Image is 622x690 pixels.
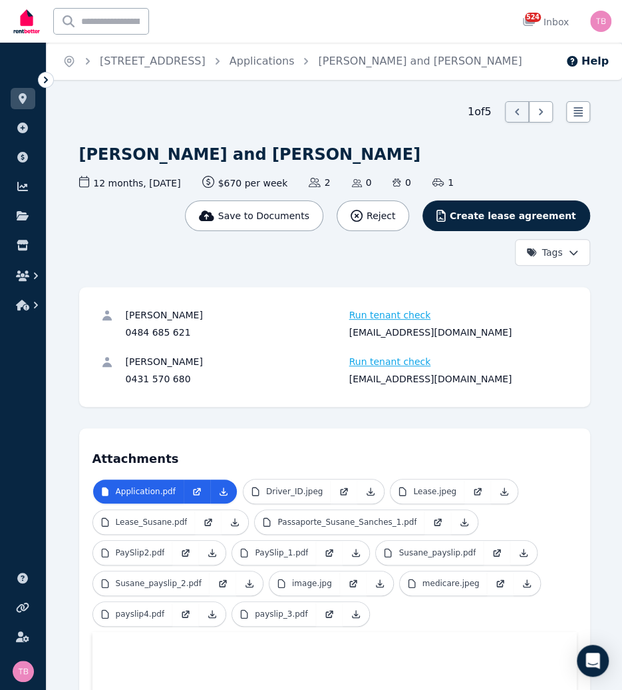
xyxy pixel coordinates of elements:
a: Open in new Tab [195,510,222,534]
h1: [PERSON_NAME] and [PERSON_NAME] [79,144,420,165]
span: Save to Documents [218,209,309,222]
span: 2 [309,176,330,189]
a: Lease_Susane.pdf [93,510,196,534]
div: [PERSON_NAME] [126,355,345,368]
span: 0 [352,176,372,189]
span: 1 [432,176,454,189]
a: Open in new Tab [487,571,514,595]
span: Run tenant check [349,355,431,368]
button: Reject [337,200,409,231]
a: Open in new Tab [316,602,343,626]
h4: Attachments [92,442,577,468]
p: Lease.jpeg [413,486,456,497]
p: medicare.jpeg [422,578,480,589]
div: 0431 570 680 [126,372,345,386]
img: RentBetter [11,5,43,38]
span: 0 [392,176,410,189]
span: 12 months , [DATE] [79,176,181,190]
a: Passaporte_Susane_Sanches_1.pdf [255,510,424,534]
a: Susane_payslip_2.pdf [93,571,210,595]
div: [EMAIL_ADDRESS][DOMAIN_NAME] [349,326,569,339]
a: Open in new Tab [424,510,451,534]
p: Driver_ID.jpeg [266,486,323,497]
a: PaySlip2.pdf [93,541,173,565]
a: Open in new Tab [316,541,343,565]
a: Application.pdf [93,480,184,504]
a: Download Attachment [367,571,393,595]
a: medicare.jpeg [400,571,488,595]
div: [EMAIL_ADDRESS][DOMAIN_NAME] [349,372,569,386]
a: Open in new Tab [484,541,510,565]
p: PaySlip2.pdf [116,547,165,558]
a: Download Attachment [357,480,384,504]
a: Open in new Tab [172,602,199,626]
a: Download Attachment [236,571,263,595]
a: Download Attachment [514,571,540,595]
a: Applications [230,55,295,67]
p: Passaporte_Susane_Sanches_1.pdf [277,517,416,527]
button: Save to Documents [185,200,323,231]
a: Download Attachment [491,480,518,504]
p: Susane_payslip.pdf [398,547,476,558]
a: Download Attachment [343,541,369,565]
p: Susane_payslip_2.pdf [116,578,202,589]
span: 524 [525,13,541,22]
a: Download Attachment [451,510,478,534]
a: Download Attachment [343,602,369,626]
button: Help [565,53,609,69]
a: [PERSON_NAME] and [PERSON_NAME] [318,55,522,67]
a: Open in new Tab [172,541,199,565]
a: Susane_payslip.pdf [376,541,484,565]
div: Open Intercom Messenger [577,645,609,677]
span: Run tenant check [349,308,431,322]
p: payslip4.pdf [116,609,165,619]
a: Download Attachment [210,480,237,504]
span: Reject [367,209,395,222]
p: PaySlip_1.pdf [255,547,308,558]
a: Open in new Tab [340,571,367,595]
p: image.jpg [292,578,332,589]
a: Download Attachment [199,541,226,565]
a: image.jpg [269,571,340,595]
img: Tracy Barrett [13,661,34,682]
span: $670 per week [202,176,288,190]
a: payslip4.pdf [93,602,173,626]
a: Download Attachment [222,510,248,534]
p: Application.pdf [116,486,176,497]
span: Tags [526,246,563,259]
a: Lease.jpeg [390,480,464,504]
a: Download Attachment [199,602,226,626]
a: Download Attachment [510,541,537,565]
p: Lease_Susane.pdf [116,517,188,527]
a: PaySlip_1.pdf [232,541,316,565]
div: Inbox [522,15,569,29]
p: payslip_3.pdf [255,609,308,619]
a: payslip_3.pdf [232,602,316,626]
a: Open in new Tab [184,480,210,504]
button: Tags [515,239,590,266]
a: Open in new Tab [464,480,491,504]
span: 1 of 5 [468,104,492,120]
img: Tracy Barrett [590,11,611,32]
a: Open in new Tab [210,571,236,595]
div: [PERSON_NAME] [126,308,345,322]
button: Create lease agreement [422,200,589,231]
nav: Breadcrumb [47,43,538,80]
a: [STREET_ADDRESS] [100,55,206,67]
div: 0484 685 621 [126,326,345,339]
span: Create lease agreement [450,209,576,222]
a: Open in new Tab [331,480,357,504]
a: Driver_ID.jpeg [243,480,331,504]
